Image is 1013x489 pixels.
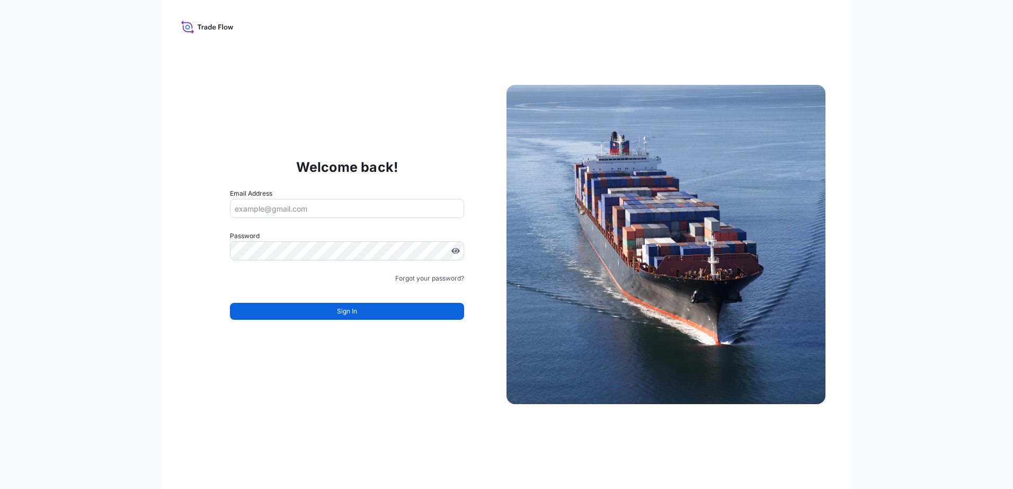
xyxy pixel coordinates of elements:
[395,273,464,284] a: Forgot your password?
[451,247,460,255] button: Show password
[230,231,464,241] label: Password
[296,159,398,176] p: Welcome back!
[230,188,272,199] label: Email Address
[230,303,464,320] button: Sign In
[506,85,825,404] img: Ship illustration
[337,306,357,317] span: Sign In
[230,199,464,218] input: example@gmail.com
